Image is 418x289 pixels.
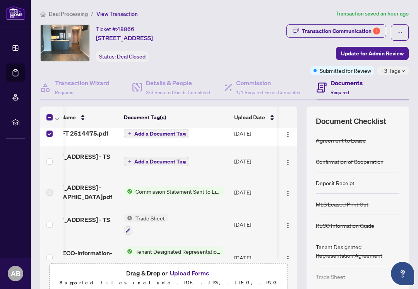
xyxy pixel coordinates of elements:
[285,222,291,229] img: Logo
[231,241,284,274] td: [DATE]
[126,268,211,278] span: Drag & Drop or
[331,89,349,95] span: Required
[39,129,108,138] span: Agent EFT 2514475.pdf
[96,10,138,17] span: View Transaction
[146,78,210,88] h4: Details & People
[231,107,284,128] th: Upload Date
[124,214,168,235] button: Status IconTrade Sheet
[96,51,149,62] div: Status:
[285,255,291,261] img: Logo
[41,25,89,61] img: IMG-C12328521_1.jpg
[124,259,132,268] img: Status Icon
[39,248,118,267] span: signedRECO-Information-Guide_125.pdf
[124,129,189,138] button: Add a Document Tag
[234,113,265,122] span: Upload Date
[282,251,294,264] button: Logo
[316,243,399,260] div: Tenant Designated Representation Agreement
[402,69,406,73] span: down
[316,221,374,230] div: RECO Information Guide
[320,66,371,75] span: Submitted for Review
[91,9,93,18] li: /
[124,129,189,139] button: Add a Document Tag
[124,157,189,167] button: Add a Document Tag
[231,121,284,146] td: [DATE]
[36,107,121,128] th: (11) File Name
[285,159,291,165] img: Logo
[286,24,386,38] button: Transaction Communication1
[124,187,224,196] button: Status IconCommission Statement Sent to Listing Brokerage
[6,6,25,20] img: logo
[96,33,153,43] span: [STREET_ADDRESS]
[285,131,291,138] img: Logo
[316,116,386,127] span: Document Checklist
[231,208,284,241] td: [DATE]
[341,47,404,60] span: Update for Admin Review
[391,262,414,285] button: Open asap
[316,157,384,166] div: Confirmation of Cooperation
[336,9,409,18] article: Transaction saved an hour ago
[302,25,380,37] div: Transaction Communication
[380,66,400,75] span: +3 Tags
[132,247,224,256] span: Tenant Designated Representation Agreement
[132,187,224,196] span: Commission Statement Sent to Listing Brokerage
[316,200,368,208] div: MLS Leased Print Out
[124,247,132,256] img: Status Icon
[134,131,186,136] span: Add a Document Tag
[236,89,300,95] span: 1/1 Required Fields Completed
[124,214,132,222] img: Status Icon
[231,177,284,208] td: [DATE]
[127,132,131,136] span: plus
[55,89,74,95] span: Required
[285,190,291,196] img: Logo
[55,78,110,88] h4: Transaction Wizard
[117,53,146,60] span: Deal Closed
[121,107,231,128] th: Document Tag(s)
[124,187,132,196] img: Status Icon
[282,186,294,198] button: Logo
[39,183,118,201] span: [STREET_ADDRESS] - [GEOGRAPHIC_DATA]pdf
[231,146,284,177] td: [DATE]
[117,26,134,33] span: 48866
[316,179,355,187] div: Deposit Receipt
[11,268,21,279] span: AB
[282,155,294,167] button: Logo
[373,28,380,34] div: 1
[49,10,88,17] span: Deal Processing
[132,259,197,268] span: RECO Information Guide
[124,157,189,166] button: Add a Document Tag
[397,30,403,35] span: ellipsis
[316,136,366,144] div: Agreement to Lease
[282,218,294,231] button: Logo
[331,78,363,88] h4: Documents
[134,159,186,164] span: Add a Document Tag
[146,89,210,95] span: 3/3 Required Fields Completed
[96,24,134,33] div: Ticket #:
[39,215,118,234] span: [STREET_ADDRESS] - TS -.pdf
[336,47,409,60] button: Update for Admin Review
[39,152,118,170] span: [STREET_ADDRESS] - TS -1.pdf
[316,272,345,281] div: Trade Sheet
[236,78,300,88] h4: Commission
[282,127,294,139] button: Logo
[124,247,224,268] button: Status IconTenant Designated Representation AgreementStatus IconRECO Information Guide
[127,160,131,163] span: plus
[40,11,46,17] span: home
[168,268,211,278] button: Upload Forms
[132,214,168,222] span: Trade Sheet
